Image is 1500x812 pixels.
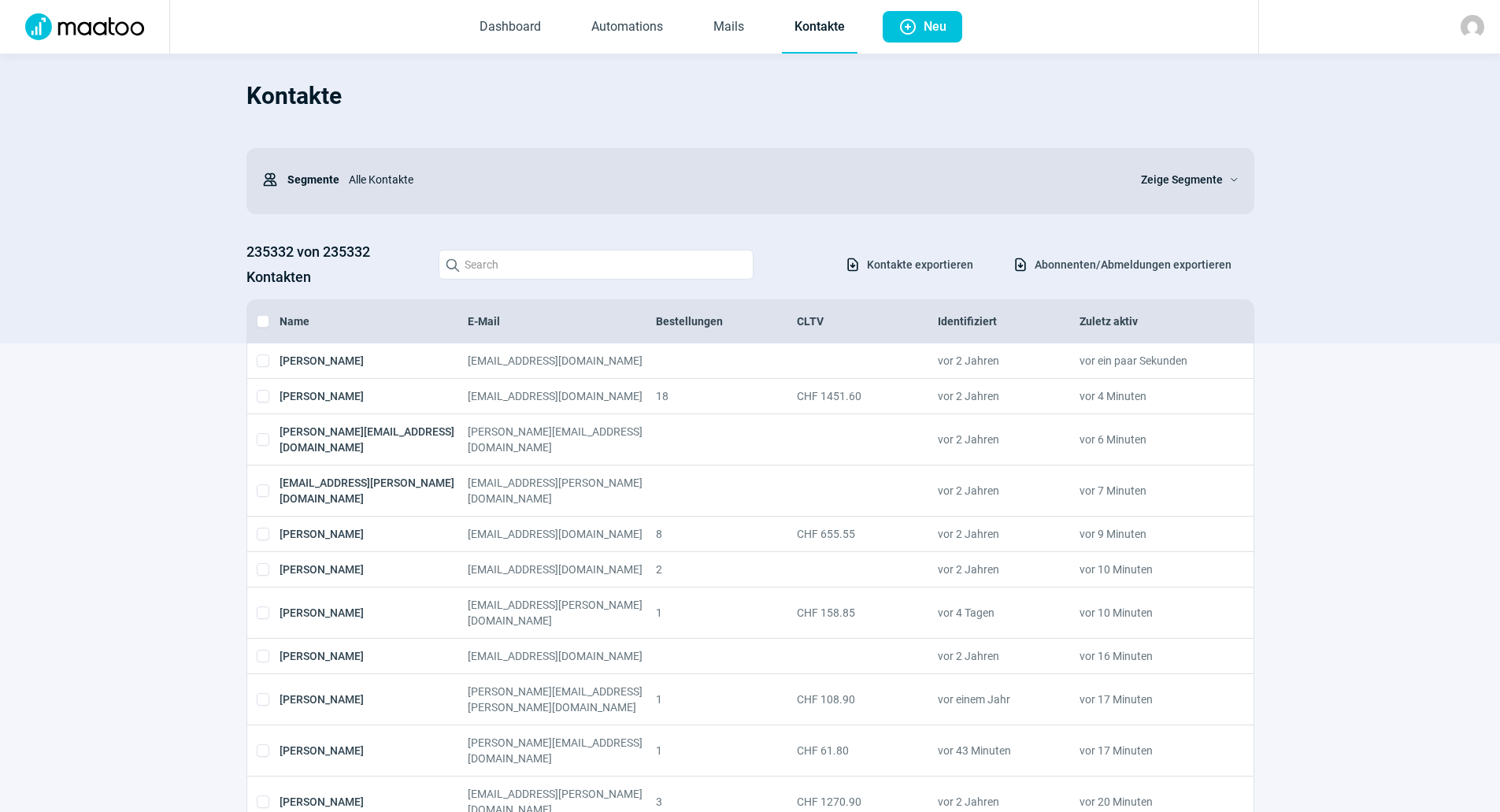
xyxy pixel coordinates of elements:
span: Abonnenten/Abmeldungen exportieren [1035,252,1231,277]
div: vor 43 Minuten [938,735,1079,766]
div: vor ein paar Sekunden [1080,353,1220,369]
div: 18 [656,388,797,404]
div: vor 17 Minuten [1080,684,1220,715]
div: [EMAIL_ADDRESS][DOMAIN_NAME] [468,648,656,664]
div: [EMAIL_ADDRESS][PERSON_NAME][DOMAIN_NAME] [468,475,656,506]
button: Neu [883,11,962,43]
div: [PERSON_NAME] [280,353,468,369]
span: Neu [924,11,946,43]
div: [PERSON_NAME] [280,388,468,404]
div: vor 2 Jahren [938,388,1079,404]
h1: Kontakte [246,69,1254,123]
div: CHF 108.90 [797,684,938,715]
div: vor 7 Minuten [1080,475,1220,506]
button: Abonnenten/Abmeldungen exportieren [996,251,1248,278]
a: Mails [701,2,757,54]
div: CHF 61.80 [797,735,938,766]
div: vor 9 Minuten [1080,526,1220,542]
div: vor 2 Jahren [938,648,1079,664]
div: Segmente [262,164,339,195]
div: 1 [656,684,797,715]
div: Identifiziert [938,313,1079,329]
div: CHF 655.55 [797,526,938,542]
div: vor 2 Jahren [938,475,1079,506]
div: [PERSON_NAME] [280,735,468,766]
div: E-Mail [468,313,656,329]
div: 2 [656,562,797,577]
div: 1 [656,735,797,766]
a: Dashboard [467,2,554,54]
div: [EMAIL_ADDRESS][PERSON_NAME][DOMAIN_NAME] [468,597,656,628]
div: [PERSON_NAME] [280,526,468,542]
button: Kontakte exportieren [828,251,990,278]
div: [PERSON_NAME][EMAIL_ADDRESS][PERSON_NAME][DOMAIN_NAME] [468,684,656,715]
div: vor 17 Minuten [1080,735,1220,766]
div: Zuletz aktiv [1080,313,1220,329]
div: vor 10 Minuten [1080,597,1220,628]
div: [EMAIL_ADDRESS][DOMAIN_NAME] [468,388,656,404]
div: [EMAIL_ADDRESS][DOMAIN_NAME] [468,562,656,577]
div: vor 6 Minuten [1080,424,1220,455]
div: [PERSON_NAME] [280,684,468,715]
h3: 235332 von 235332 Kontakten [246,239,423,290]
span: Kontakte exportieren [867,252,973,277]
div: [PERSON_NAME][EMAIL_ADDRESS][DOMAIN_NAME] [468,735,656,766]
div: CLTV [797,313,938,329]
div: vor 4 Tagen [938,597,1079,628]
img: Logo [16,13,154,40]
div: Bestellungen [656,313,797,329]
div: vor 2 Jahren [938,526,1079,542]
div: [PERSON_NAME][EMAIL_ADDRESS][DOMAIN_NAME] [468,424,656,455]
input: Search [439,250,754,280]
div: vor 2 Jahren [938,562,1079,577]
div: Alle Kontakte [339,164,1122,195]
div: CHF 158.85 [797,597,938,628]
div: [PERSON_NAME] [280,562,468,577]
div: vor 16 Minuten [1080,648,1220,664]
a: Kontakte [782,2,857,54]
span: Zeige Segmente [1141,170,1223,189]
div: CHF 1451.60 [797,388,938,404]
div: vor 10 Minuten [1080,562,1220,577]
a: Automations [579,2,676,54]
div: vor 4 Minuten [1080,388,1220,404]
div: vor einem Jahr [938,684,1079,715]
div: [PERSON_NAME] [280,597,468,628]
div: Name [280,313,468,329]
img: avatar [1461,15,1484,39]
div: [EMAIL_ADDRESS][DOMAIN_NAME] [468,353,656,369]
div: 1 [656,597,797,628]
div: vor 2 Jahren [938,353,1079,369]
div: [PERSON_NAME][EMAIL_ADDRESS][DOMAIN_NAME] [280,424,468,455]
div: 8 [656,526,797,542]
div: vor 2 Jahren [938,424,1079,455]
div: [PERSON_NAME] [280,648,468,664]
div: [EMAIL_ADDRESS][DOMAIN_NAME] [468,526,656,542]
div: [EMAIL_ADDRESS][PERSON_NAME][DOMAIN_NAME] [280,475,468,506]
